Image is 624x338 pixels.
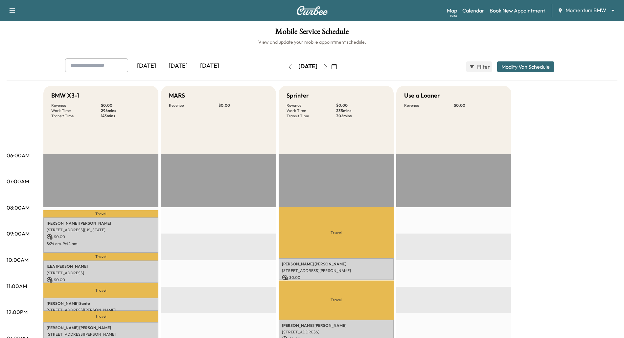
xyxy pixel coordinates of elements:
p: $ 0.00 [47,234,155,240]
div: Beta [450,13,457,18]
p: $ 0.00 [219,103,268,108]
p: 06:00AM [7,151,30,159]
p: [STREET_ADDRESS][PERSON_NAME] [282,268,390,273]
a: Calendar [462,7,484,14]
p: Travel [279,207,394,258]
p: [STREET_ADDRESS][PERSON_NAME] [47,307,155,313]
div: [DATE] [131,58,162,74]
p: $ 0.00 [282,275,390,281]
h5: MARS [169,91,185,100]
span: Momentum BMW [566,7,606,14]
a: Book New Appointment [490,7,545,14]
p: $ 0.00 [101,103,150,108]
h6: View and update your mobile appointment schedule. [7,39,617,45]
p: 296 mins [101,108,150,113]
p: 235 mins [336,108,386,113]
p: [STREET_ADDRESS][PERSON_NAME] [47,332,155,337]
p: 143 mins [101,113,150,119]
p: Transit Time [287,113,336,119]
p: Travel [43,253,158,260]
p: $ 0.00 [336,103,386,108]
p: [PERSON_NAME] [PERSON_NAME] [282,323,390,328]
p: 11:00AM [7,282,27,290]
p: 09:00AM [7,230,30,237]
h5: Use a Loaner [404,91,440,100]
p: Transit Time [51,113,101,119]
p: [PERSON_NAME] [PERSON_NAME] [282,261,390,267]
h1: Mobile Service Schedule [7,28,617,39]
p: [STREET_ADDRESS] [47,270,155,276]
p: Revenue [404,103,454,108]
p: 8:24 am - 9:44 am [47,241,155,246]
img: Curbee Logo [296,6,328,15]
p: Travel [279,281,394,320]
p: Revenue [169,103,219,108]
p: [STREET_ADDRESS] [282,329,390,335]
p: ILEA [PERSON_NAME] [47,264,155,269]
div: [DATE] [194,58,225,74]
p: 302 mins [336,113,386,119]
p: 10:00AM [7,256,29,264]
p: Revenue [51,103,101,108]
p: $ 0.00 [47,277,155,283]
a: MapBeta [447,7,457,14]
h5: BMW X3-1 [51,91,79,100]
p: [STREET_ADDRESS][US_STATE] [47,227,155,233]
p: [PERSON_NAME] [PERSON_NAME] [47,221,155,226]
p: Work Time [287,108,336,113]
p: Revenue [287,103,336,108]
p: Travel [43,210,158,218]
button: Modify Van Schedule [497,61,554,72]
p: Work Time [51,108,101,113]
p: 08:00AM [7,204,30,212]
span: Filter [477,63,489,71]
div: [DATE] [162,58,194,74]
p: Travel [43,283,158,298]
div: [DATE] [298,62,317,71]
p: Travel [43,311,158,322]
button: Filter [466,61,492,72]
p: $ 0.00 [454,103,503,108]
p: 12:00PM [7,308,28,316]
p: [PERSON_NAME] Santo [47,301,155,306]
p: 07:00AM [7,177,29,185]
p: [PERSON_NAME] [PERSON_NAME] [47,325,155,330]
h5: Sprinter [287,91,309,100]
